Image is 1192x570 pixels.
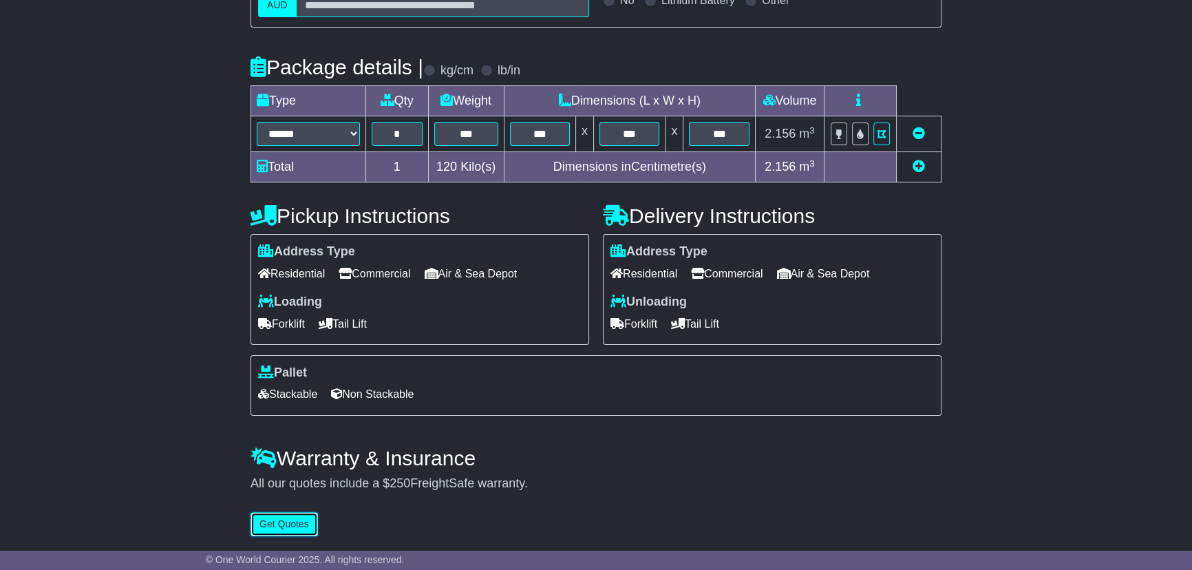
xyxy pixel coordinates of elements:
span: Tail Lift [319,313,367,335]
h4: Warranty & Insurance [251,447,941,469]
td: Type [251,86,366,116]
span: 120 [436,160,457,173]
span: Non Stackable [331,383,414,405]
span: Tail Lift [671,313,719,335]
td: Qty [366,86,429,116]
span: Forklift [610,313,657,335]
span: Stackable [258,383,317,405]
td: Weight [428,86,504,116]
td: Kilo(s) [428,152,504,182]
span: Commercial [339,263,410,284]
span: Residential [258,263,325,284]
label: Address Type [610,244,707,260]
td: x [666,116,683,152]
sup: 3 [809,158,815,169]
span: m [799,127,815,140]
label: kg/cm [440,63,473,78]
label: Pallet [258,366,307,381]
h4: Delivery Instructions [603,204,941,227]
label: Unloading [610,295,687,310]
span: Commercial [691,263,763,284]
button: Get Quotes [251,512,318,536]
span: 2.156 [765,160,796,173]
span: Residential [610,263,677,284]
span: © One World Courier 2025. All rights reserved. [206,554,405,565]
td: 1 [366,152,429,182]
span: Air & Sea Depot [425,263,518,284]
td: Dimensions (L x W x H) [504,86,755,116]
td: Total [251,152,366,182]
h4: Pickup Instructions [251,204,589,227]
span: Air & Sea Depot [777,263,870,284]
label: Loading [258,295,322,310]
a: Remove this item [913,127,925,140]
label: Address Type [258,244,355,260]
td: Volume [755,86,824,116]
a: Add new item [913,160,925,173]
span: Forklift [258,313,305,335]
sup: 3 [809,125,815,136]
span: 2.156 [765,127,796,140]
td: x [576,116,594,152]
label: lb/in [498,63,520,78]
div: All our quotes include a $ FreightSafe warranty. [251,476,941,492]
td: Dimensions in Centimetre(s) [504,152,755,182]
span: 250 [390,476,410,490]
h4: Package details | [251,56,423,78]
span: m [799,160,815,173]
